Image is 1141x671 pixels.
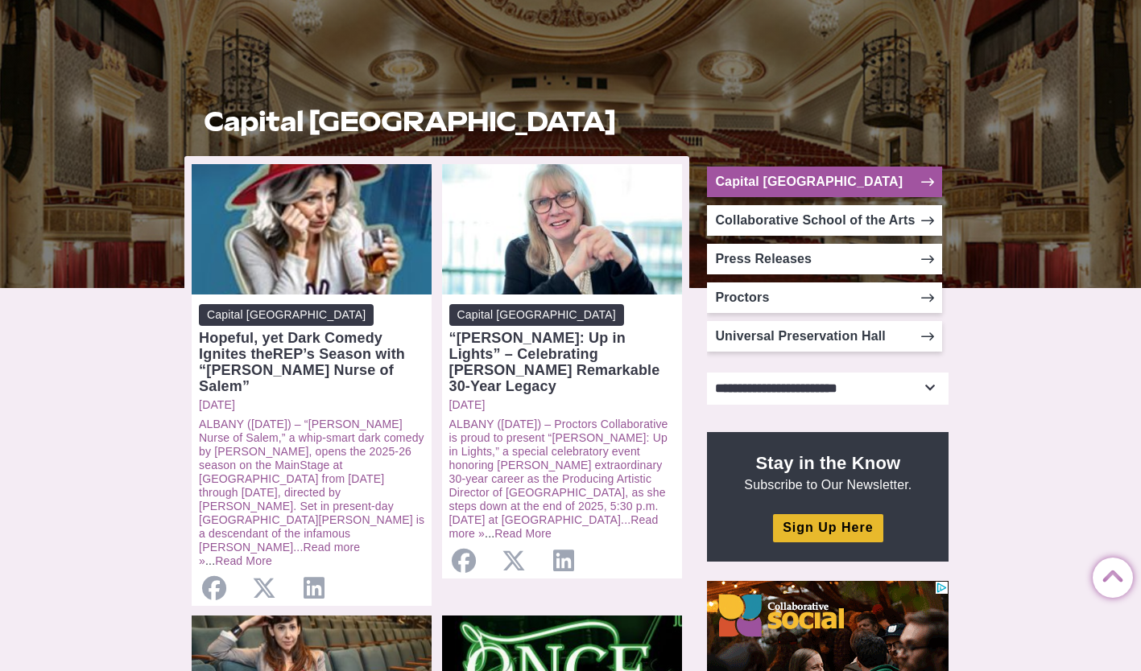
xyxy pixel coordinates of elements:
select: Select category [707,373,949,405]
a: Capital [GEOGRAPHIC_DATA] “[PERSON_NAME]: Up in Lights” – Celebrating [PERSON_NAME] Remarkable 30... [449,304,675,394]
a: Read more » [449,513,659,540]
a: [DATE] [449,398,675,412]
p: ... [199,418,424,568]
div: Hopeful, yet Dark Comedy Ignites theREP’s Season with “[PERSON_NAME] Nurse of Salem” [199,330,424,394]
strong: Stay in the Know [756,453,901,473]
a: Collaborative School of the Arts [707,205,942,236]
a: Back to Top [1093,558,1125,591]
p: ... [449,418,675,541]
h1: Capital [GEOGRAPHIC_DATA] [204,106,671,137]
span: Capital [GEOGRAPHIC_DATA] [449,304,624,326]
a: Capital [GEOGRAPHIC_DATA] [707,167,942,197]
a: Universal Preservation Hall [707,321,942,352]
a: Capital [GEOGRAPHIC_DATA] Hopeful, yet Dark Comedy Ignites theREP’s Season with “[PERSON_NAME] Nu... [199,304,424,394]
a: Read More [494,527,552,540]
a: Press Releases [707,244,942,274]
a: Proctors [707,282,942,313]
div: “[PERSON_NAME]: Up in Lights” – Celebrating [PERSON_NAME] Remarkable 30-Year Legacy [449,330,675,394]
span: Capital [GEOGRAPHIC_DATA] [199,304,374,326]
a: ALBANY ([DATE]) – “[PERSON_NAME] Nurse of Salem,” a whip-smart dark comedy by [PERSON_NAME], open... [199,418,424,554]
a: Read more » [199,541,360,567]
a: Sign Up Here [773,514,883,542]
p: Subscribe to Our Newsletter. [726,451,929,493]
a: Read More [215,554,272,567]
a: [DATE] [199,398,424,412]
a: ALBANY ([DATE]) – Proctors Collaborative is proud to present “[PERSON_NAME]: Up in Lights,” a spe... [449,418,668,526]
